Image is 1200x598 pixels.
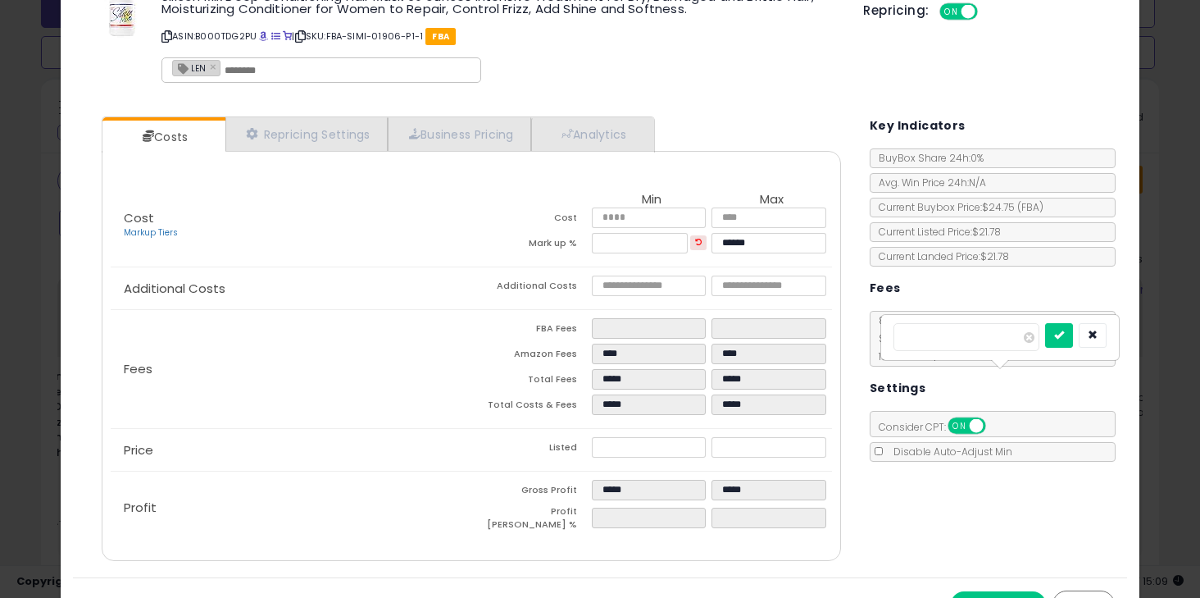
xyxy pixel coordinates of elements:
[870,278,901,299] h5: Fees
[471,369,592,395] td: Total Fees
[225,117,388,151] a: Repricing Settings
[531,117,652,151] a: Analytics
[941,5,961,19] span: ON
[471,318,592,344] td: FBA Fees
[471,208,592,233] td: Cost
[173,61,206,75] span: LEN
[1017,200,1043,214] span: ( FBA )
[975,5,1001,19] span: OFF
[111,363,471,376] p: Fees
[870,200,1043,214] span: Current Buybox Price:
[102,121,224,153] a: Costs
[863,4,929,17] h5: Repricing:
[870,116,966,136] h5: Key Indicators
[870,176,986,189] span: Avg. Win Price 24h: N/A
[471,505,592,536] td: Profit [PERSON_NAME] %
[124,226,178,239] a: Markup Tiers
[870,151,984,165] span: BuyBox Share 24h: 0%
[870,378,925,399] h5: Settings
[870,225,1001,239] span: Current Listed Price: $21.78
[210,59,220,74] a: ×
[425,28,456,45] span: FBA
[870,349,948,363] span: 15.00 % for > $10
[388,117,531,151] a: Business Pricing
[111,444,471,457] p: Price
[870,249,1009,263] span: Current Landed Price: $21.78
[283,30,292,43] a: Your listing only
[870,420,1007,434] span: Consider CPT:
[885,445,1012,459] span: Disable Auto-Adjust Min
[111,501,471,514] p: Profit
[983,419,1009,433] span: OFF
[471,395,592,420] td: Total Costs & Fees
[982,200,1043,214] span: $24.75
[711,193,832,208] th: Max
[111,212,471,240] p: Cost
[161,23,839,49] p: ASIN: B000TDG2PU | SKU: FBA-SIMI-01906-P1-1
[471,276,592,301] td: Additional Costs
[949,419,970,433] span: ON
[870,331,925,345] span: $0.30 min
[111,282,471,295] p: Additional Costs
[471,437,592,463] td: Listed
[592,193,712,208] th: Min
[271,30,280,43] a: All offer listings
[471,233,592,258] td: Mark up %
[259,30,268,43] a: BuyBox page
[471,344,592,369] td: Amazon Fees
[471,480,592,505] td: Gross Profit
[870,313,952,363] span: 8.00 % for <= $10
